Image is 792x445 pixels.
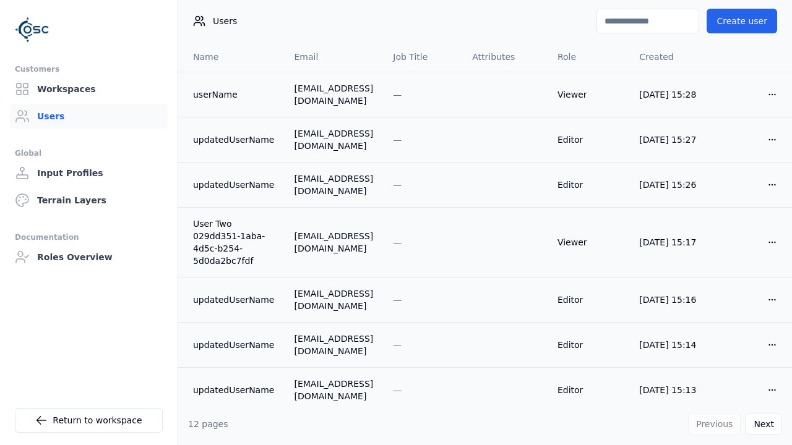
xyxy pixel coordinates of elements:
[393,135,402,145] span: —
[294,82,373,107] div: [EMAIL_ADDRESS][DOMAIN_NAME]
[462,42,548,72] th: Attributes
[15,408,163,433] a: Return to workspace
[639,294,702,306] div: [DATE] 15:16
[383,42,462,72] th: Job Title
[294,127,373,152] div: [EMAIL_ADDRESS][DOMAIN_NAME]
[213,15,237,27] span: Users
[284,42,383,72] th: Email
[10,161,168,185] a: Input Profiles
[193,218,274,267] a: User Two 029dd351-1aba-4d5c-b254-5d0da2bc7fdf
[557,384,619,396] div: Editor
[193,384,274,396] a: updatedUserName
[10,188,168,213] a: Terrain Layers
[639,384,702,396] div: [DATE] 15:13
[707,9,777,33] button: Create user
[10,245,168,269] a: Roles Overview
[393,237,402,247] span: —
[178,42,284,72] th: Name
[746,413,782,435] button: Next
[557,236,619,248] div: Viewer
[629,42,712,72] th: Created
[294,172,373,197] div: [EMAIL_ADDRESS][DOMAIN_NAME]
[639,339,702,351] div: [DATE] 15:14
[10,77,168,101] a: Workspaces
[294,287,373,312] div: [EMAIL_ADDRESS][DOMAIN_NAME]
[188,419,228,429] span: 12 pages
[557,294,619,306] div: Editor
[393,90,402,100] span: —
[548,42,629,72] th: Role
[193,179,274,191] a: updatedUserName
[15,146,163,161] div: Global
[393,340,402,350] span: —
[294,230,373,255] div: [EMAIL_ADDRESS][DOMAIN_NAME]
[639,236,702,248] div: [DATE] 15:17
[393,295,402,305] span: —
[639,133,702,146] div: [DATE] 15:27
[193,339,274,351] a: updatedUserName
[557,179,619,191] div: Editor
[557,133,619,146] div: Editor
[557,88,619,101] div: Viewer
[393,385,402,395] span: —
[393,180,402,190] span: —
[15,230,163,245] div: Documentation
[557,339,619,351] div: Editor
[639,179,702,191] div: [DATE] 15:26
[193,133,274,146] a: updatedUserName
[639,88,702,101] div: [DATE] 15:28
[193,88,274,101] a: userName
[193,294,274,306] a: updatedUserName
[294,333,373,357] div: [EMAIL_ADDRESS][DOMAIN_NAME]
[15,62,163,77] div: Customers
[10,104,168,129] a: Users
[294,378,373,402] div: [EMAIL_ADDRESS][DOMAIN_NAME]
[15,12,49,47] img: Logo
